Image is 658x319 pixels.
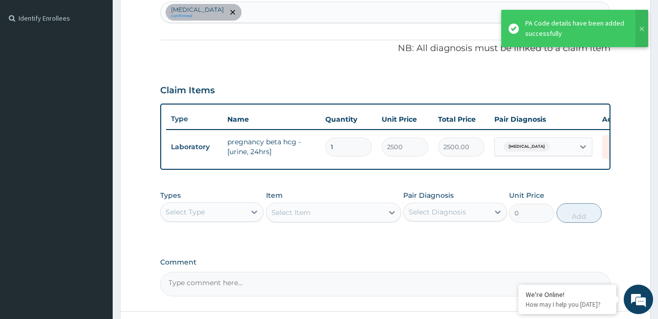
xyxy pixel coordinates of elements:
label: Pair Diagnosis [403,190,454,200]
td: pregnancy beta hcg - [urine, 24hrs] [222,132,320,161]
textarea: Type your message and hit 'Enter' [5,214,187,248]
div: Chat with us now [51,55,165,68]
th: Total Price [433,109,489,129]
p: How may I help you today? [526,300,609,309]
span: We're online! [57,97,135,196]
label: Unit Price [509,190,544,200]
td: Laboratory [166,138,222,156]
p: NB: All diagnosis must be linked to a claim item [160,42,610,55]
div: Select Diagnosis [409,207,466,217]
th: Name [222,109,320,129]
span: [MEDICAL_DATA] [504,142,550,152]
th: Actions [597,109,646,129]
span: remove selection option [228,8,237,17]
div: Minimize live chat window [161,5,184,28]
div: Select Type [166,207,205,217]
div: PA Code details have been added successfully [525,18,626,39]
small: confirmed [171,14,224,19]
h3: Claim Items [160,85,215,96]
th: Pair Diagnosis [489,109,597,129]
label: Item [266,190,283,200]
th: Quantity [320,109,377,129]
button: Add [557,203,602,223]
img: d_794563401_company_1708531726252_794563401 [18,49,40,74]
label: Comment [160,258,610,266]
label: Types [160,191,181,200]
p: [MEDICAL_DATA] [171,6,224,14]
th: Unit Price [377,109,433,129]
th: Type [166,110,222,128]
div: We're Online! [526,290,609,299]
